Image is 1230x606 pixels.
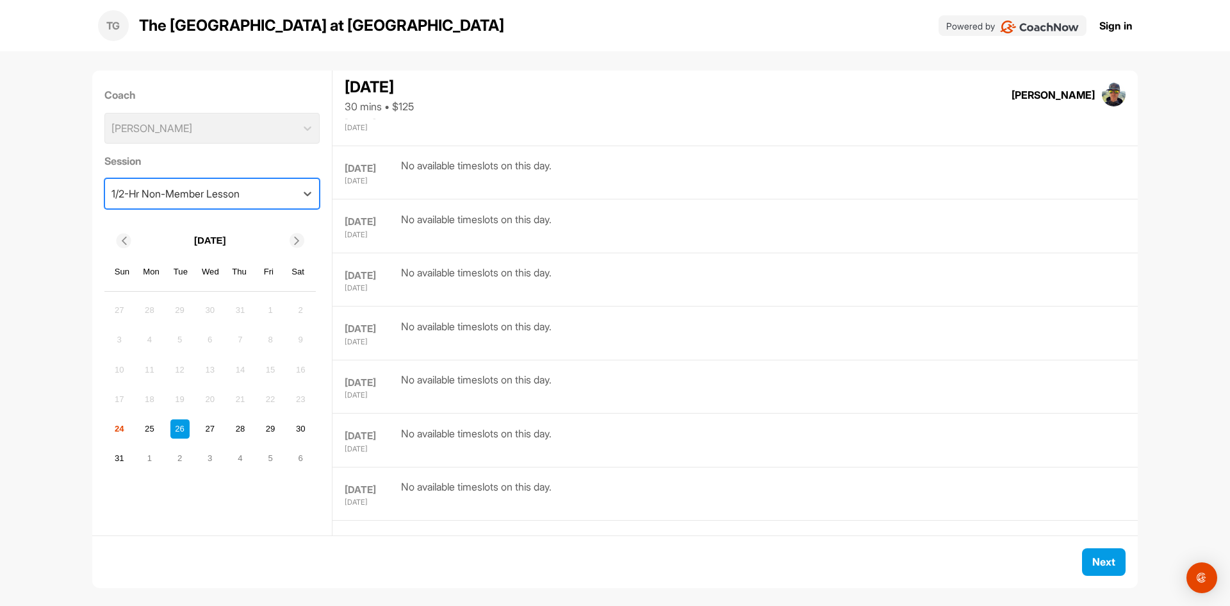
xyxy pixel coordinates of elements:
[140,330,159,349] div: Not available Monday, August 4th, 2025
[202,264,218,280] div: Wed
[201,419,220,439] div: Choose Wednesday, August 27th, 2025
[345,390,398,401] div: [DATE]
[345,444,398,455] div: [DATE]
[291,330,310,349] div: Not available Saturday, August 9th, 2025
[401,372,552,401] div: No available timeslots on this day.
[401,105,552,133] div: No available timeslots on this day.
[110,449,129,468] div: Choose Sunday, August 31st, 2025
[291,419,310,439] div: Choose Saturday, August 30th, 2025
[170,390,190,409] div: Not available Tuesday, August 19th, 2025
[345,99,414,114] div: 30 mins • $125
[140,360,159,379] div: Not available Monday, August 11th, 2025
[140,449,159,468] div: Choose Monday, September 1st, 2025
[345,429,398,444] div: [DATE]
[345,376,398,391] div: [DATE]
[290,264,306,280] div: Sat
[170,330,190,349] div: Not available Tuesday, August 5th, 2025
[401,265,552,294] div: No available timeslots on this day.
[110,330,129,349] div: Not available Sunday, August 3rd, 2025
[401,158,552,187] div: No available timeslots on this day.
[401,479,552,508] div: No available timeslots on this day.
[111,186,240,201] div: 1/2-Hr Non-Member Lesson
[345,269,398,283] div: [DATE]
[345,215,398,230] div: [DATE]
[345,162,398,176] div: [DATE]
[104,87,320,103] label: Coach
[291,449,310,468] div: Choose Saturday, September 6th, 2025
[946,19,995,33] p: Powered by
[110,301,129,320] div: Not available Sunday, July 27th, 2025
[104,153,320,169] label: Session
[261,330,280,349] div: Not available Friday, August 8th, 2025
[108,299,312,469] div: month 2025-08
[261,390,280,409] div: Not available Friday, August 22nd, 2025
[201,301,220,320] div: Not available Wednesday, July 30th, 2025
[170,419,190,439] div: Choose Tuesday, August 26th, 2025
[1012,87,1095,103] div: [PERSON_NAME]
[291,301,310,320] div: Not available Saturday, August 2nd, 2025
[345,230,398,240] div: [DATE]
[170,360,190,379] div: Not available Tuesday, August 12th, 2025
[201,330,220,349] div: Not available Wednesday, August 6th, 2025
[201,360,220,379] div: Not available Wednesday, August 13th, 2025
[231,449,250,468] div: Choose Thursday, September 4th, 2025
[401,533,552,562] div: No available timeslots on this day.
[345,176,398,187] div: [DATE]
[231,264,248,280] div: Thu
[345,337,398,348] div: [DATE]
[231,301,250,320] div: Not available Thursday, July 31st, 2025
[345,122,398,133] div: [DATE]
[231,360,250,379] div: Not available Thursday, August 14th, 2025
[1000,21,1079,33] img: CoachNow
[1186,562,1217,593] div: Open Intercom Messenger
[140,390,159,409] div: Not available Monday, August 18th, 2025
[194,233,226,248] p: [DATE]
[110,390,129,409] div: Not available Sunday, August 17th, 2025
[261,449,280,468] div: Choose Friday, September 5th, 2025
[291,390,310,409] div: Not available Saturday, August 23rd, 2025
[110,419,129,439] div: Choose Sunday, August 24th, 2025
[231,330,250,349] div: Not available Thursday, August 7th, 2025
[1099,18,1133,33] a: Sign in
[261,360,280,379] div: Not available Friday, August 15th, 2025
[401,426,552,455] div: No available timeslots on this day.
[345,497,398,508] div: [DATE]
[110,360,129,379] div: Not available Sunday, August 10th, 2025
[261,419,280,439] div: Choose Friday, August 29th, 2025
[139,14,504,37] p: The [GEOGRAPHIC_DATA] at [GEOGRAPHIC_DATA]
[98,10,129,41] div: TG
[261,301,280,320] div: Not available Friday, August 1st, 2025
[170,449,190,468] div: Choose Tuesday, September 2nd, 2025
[345,76,414,99] div: [DATE]
[140,419,159,439] div: Choose Monday, August 25th, 2025
[201,449,220,468] div: Choose Wednesday, September 3rd, 2025
[1082,548,1126,576] button: Next
[172,264,189,280] div: Tue
[345,483,398,498] div: [DATE]
[401,212,552,240] div: No available timeslots on this day.
[114,264,131,280] div: Sun
[345,283,398,294] div: [DATE]
[401,319,552,348] div: No available timeslots on this day.
[261,264,277,280] div: Fri
[231,390,250,409] div: Not available Thursday, August 21st, 2025
[1102,83,1126,107] img: square_617bb2dd2c319afd660a986ba00e07ad.jpg
[201,390,220,409] div: Not available Wednesday, August 20th, 2025
[140,301,159,320] div: Not available Monday, July 28th, 2025
[291,360,310,379] div: Not available Saturday, August 16th, 2025
[143,264,160,280] div: Mon
[345,322,398,337] div: [DATE]
[231,419,250,439] div: Choose Thursday, August 28th, 2025
[170,301,190,320] div: Not available Tuesday, July 29th, 2025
